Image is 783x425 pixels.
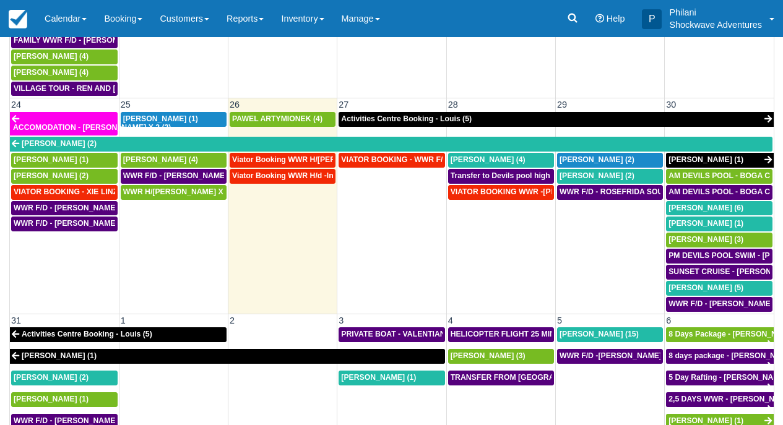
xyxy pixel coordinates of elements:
[560,155,634,164] span: [PERSON_NAME] (2)
[607,14,625,24] span: Help
[119,100,132,109] span: 25
[13,123,171,132] span: ACCOMODATION - [PERSON_NAME] X 2 (2)
[451,373,748,382] span: TRANSFER FROM [GEOGRAPHIC_DATA] TO VIC FALLS - [PERSON_NAME] X 1 (1)
[341,330,535,338] span: PRIVATE BOAT - VALENTIAN [PERSON_NAME] X 4 (4)
[556,100,568,109] span: 29
[448,169,554,184] a: Transfer to Devils pool high tea- [PERSON_NAME] X4 (4)
[448,185,554,200] a: VIATOR BOOKING WWR -[PERSON_NAME] X2 (2)
[556,316,563,325] span: 5
[339,153,444,168] a: VIATOR BOOKING - WWR F/D [PERSON_NAME] X 2 (3)
[232,155,406,164] span: Viator Booking WWR H/[PERSON_NAME] X 8 (8)
[560,187,699,196] span: WWR F/D - ROSEFRIDA SOUER X 2 (2)
[232,114,322,123] span: PAWEL ARTYMIONEK (4)
[642,9,662,29] div: P
[11,153,118,168] a: [PERSON_NAME] (1)
[341,155,539,164] span: VIATOR BOOKING - WWR F/D [PERSON_NAME] X 2 (3)
[11,66,118,80] a: [PERSON_NAME] (4)
[10,349,445,364] a: [PERSON_NAME] (1)
[123,171,239,180] span: WWR F/D - [PERSON_NAME] (5)
[666,217,772,231] a: [PERSON_NAME] (1)
[339,327,444,342] a: PRIVATE BOAT - VALENTIAN [PERSON_NAME] X 4 (4)
[666,281,772,296] a: [PERSON_NAME] (5)
[668,235,743,244] span: [PERSON_NAME] (3)
[339,112,774,127] a: Activities Centre Booking - Louis (5)
[14,395,89,403] span: [PERSON_NAME] (1)
[557,169,663,184] a: [PERSON_NAME] (2)
[14,84,199,93] span: VILLAGE TOUR - REN AND [PERSON_NAME] X4 (4)
[11,392,118,407] a: [PERSON_NAME] (1)
[121,153,227,168] a: [PERSON_NAME] (4)
[10,327,227,342] a: Activities Centre Booking - Louis (5)
[121,112,227,127] a: [PERSON_NAME] (1)
[14,155,89,164] span: [PERSON_NAME] (1)
[10,316,22,325] span: 31
[14,187,157,196] span: VIATOR BOOKING - XIE LINZHEN X4 (4)
[11,201,118,216] a: WWR F/D - [PERSON_NAME] 1 (1)
[228,100,241,109] span: 26
[451,351,526,360] span: [PERSON_NAME] (3)
[22,351,97,360] span: [PERSON_NAME] (1)
[666,169,772,184] a: AM DEVILS POOL - BOGA CHITE X 1 (1)
[11,169,118,184] a: [PERSON_NAME] (2)
[14,171,89,180] span: [PERSON_NAME] (2)
[228,316,236,325] span: 2
[230,169,335,184] a: Viator Booking WWR H/d -Inchbald [PERSON_NAME] X 4 (4)
[123,187,241,196] span: WWR H/[PERSON_NAME] X 3 (3)
[451,155,526,164] span: [PERSON_NAME] (4)
[11,217,118,231] a: WWR F/D - [PERSON_NAME] X 2 (2)
[14,52,89,61] span: [PERSON_NAME] (4)
[14,219,143,228] span: WWR F/D - [PERSON_NAME] X 2 (2)
[668,416,743,425] span: [PERSON_NAME] (1)
[341,114,472,123] span: Activities Centre Booking - Louis (5)
[668,204,743,212] span: [PERSON_NAME] (6)
[451,187,629,196] span: VIATOR BOOKING WWR -[PERSON_NAME] X2 (2)
[451,330,651,338] span: HELICOPTER FLIGHT 25 MINS- [PERSON_NAME] X1 (1)
[666,349,774,364] a: 8 days package - [PERSON_NAME] X1 (1)
[557,153,663,168] a: [PERSON_NAME] (2)
[666,327,774,342] a: 8 Days Package - [PERSON_NAME] (1)
[666,201,772,216] a: [PERSON_NAME] (6)
[666,153,774,168] a: [PERSON_NAME] (1)
[595,14,604,23] i: Help
[121,185,227,200] a: WWR H/[PERSON_NAME] X 3 (3)
[11,185,118,200] a: VIATOR BOOKING - XIE LINZHEN X4 (4)
[560,330,639,338] span: [PERSON_NAME] (15)
[22,139,97,148] span: [PERSON_NAME] (2)
[666,233,772,247] a: [PERSON_NAME] (3)
[10,137,772,152] a: [PERSON_NAME] (2)
[341,373,416,382] span: [PERSON_NAME] (1)
[666,249,772,264] a: PM DEVILS POOL SWIM - [PERSON_NAME] X 2 (2)
[14,416,143,425] span: WWR F/D - [PERSON_NAME] X 2 (2)
[451,171,654,180] span: Transfer to Devils pool high tea- [PERSON_NAME] X4 (4)
[448,349,554,364] a: [PERSON_NAME] (3)
[11,33,118,48] a: FAMILY WWR F/D - [PERSON_NAME] X4 (4)
[14,68,89,77] span: [PERSON_NAME] (4)
[557,327,663,342] a: [PERSON_NAME] (15)
[448,153,554,168] a: [PERSON_NAME] (4)
[22,330,152,338] span: Activities Centre Booking - Louis (5)
[669,19,762,31] p: Shockwave Adventures
[11,49,118,64] a: [PERSON_NAME] (4)
[666,392,774,407] a: 2,5 DAYS WWR - [PERSON_NAME] X1 (1)
[668,155,743,164] span: [PERSON_NAME] (1)
[123,114,198,123] span: [PERSON_NAME] (1)
[666,371,774,385] a: 5 Day Rafting - [PERSON_NAME] X1 (1)
[669,6,762,19] p: Philani
[666,185,772,200] a: AM DEVILS POOL - BOGA CHITE X 1 (1)
[10,100,22,109] span: 24
[14,204,136,212] span: WWR F/D - [PERSON_NAME] 1 (1)
[232,171,448,180] span: Viator Booking WWR H/d -Inchbald [PERSON_NAME] X 4 (4)
[337,100,350,109] span: 27
[557,349,663,364] a: WWR F/D -[PERSON_NAME] X 15 (15)
[668,283,743,292] span: [PERSON_NAME] (5)
[668,219,743,228] span: [PERSON_NAME] (1)
[560,171,634,180] span: [PERSON_NAME] (2)
[560,351,695,360] span: WWR F/D -[PERSON_NAME] X 15 (15)
[339,371,444,385] a: [PERSON_NAME] (1)
[230,153,335,168] a: Viator Booking WWR H/[PERSON_NAME] X 8 (8)
[557,185,663,200] a: WWR F/D - ROSEFRIDA SOUER X 2 (2)
[9,10,27,28] img: checkfront-main-nav-mini-logo.png
[11,371,118,385] a: [PERSON_NAME] (2)
[448,327,554,342] a: HELICOPTER FLIGHT 25 MINS- [PERSON_NAME] X1 (1)
[119,316,127,325] span: 1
